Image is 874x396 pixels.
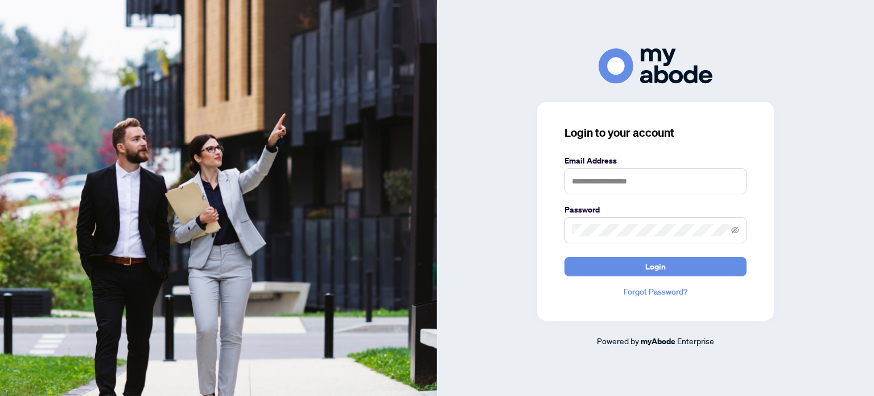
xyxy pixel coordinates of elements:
[564,154,747,167] label: Email Address
[564,125,747,141] h3: Login to your account
[731,226,739,234] span: eye-invisible
[564,257,747,276] button: Login
[677,336,714,346] span: Enterprise
[599,48,712,83] img: ma-logo
[597,336,639,346] span: Powered by
[641,335,675,348] a: myAbode
[564,203,747,216] label: Password
[645,258,666,276] span: Login
[564,285,747,298] a: Forgot Password?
